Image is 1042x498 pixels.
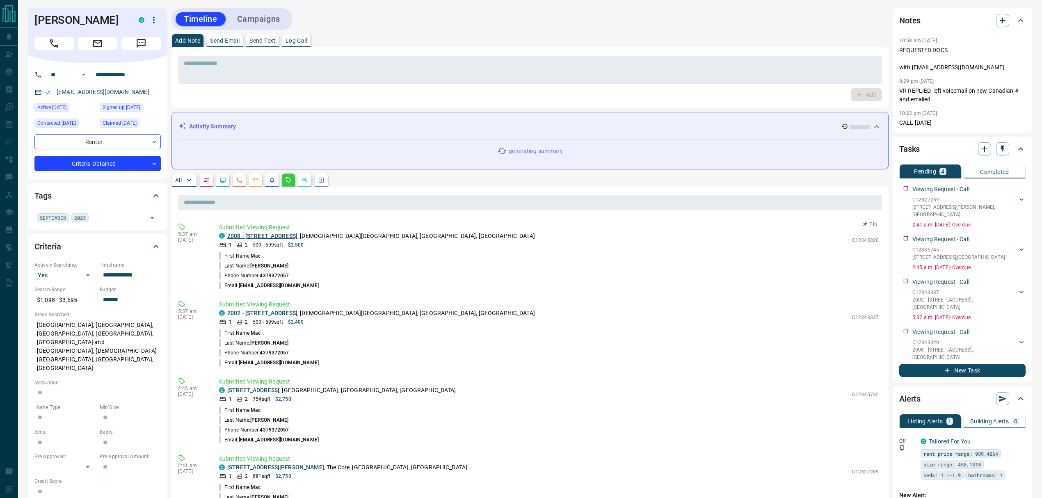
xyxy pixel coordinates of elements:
[858,221,882,228] button: Pin
[219,223,879,232] p: Submitted Viewing Request
[189,122,236,131] p: Activity Summary
[146,212,158,224] button: Open
[899,392,921,405] h2: Alerts
[57,89,149,95] a: [EMAIL_ADDRESS][DOMAIN_NAME]
[912,244,1026,263] div: C12335745[STREET_ADDRESS],[GEOGRAPHIC_DATA]
[219,262,289,270] p: Last Name:
[178,386,207,391] p: 2:45 am
[912,196,1017,203] p: C12327269
[175,38,200,43] p: Add Note
[914,169,936,174] p: Pending
[899,14,921,27] h2: Notes
[912,314,1026,321] p: 5:37 a.m. [DATE] - Overdue
[941,169,944,174] p: 4
[929,438,971,445] a: Tailored For You
[239,360,319,366] span: [EMAIL_ADDRESS][DOMAIN_NAME]
[253,395,270,403] p: 754 sqft
[219,349,289,356] p: Phone Number:
[260,427,289,433] span: 4379372057
[139,17,144,23] div: condos.ca
[275,395,291,403] p: $2,750
[912,346,1017,361] p: 2008 - [STREET_ADDRESS] , [GEOGRAPHIC_DATA]
[250,263,288,269] span: [PERSON_NAME]
[253,241,283,249] p: 500 - 599 sqft
[912,287,1026,313] div: C123433372002 - [STREET_ADDRESS],[GEOGRAPHIC_DATA]
[37,103,66,112] span: Active [DATE]
[912,289,1017,296] p: C12343337
[40,214,66,222] span: SEPTEMBER
[253,473,270,480] p: 681 sqft
[912,328,969,336] p: Viewing Request - Call
[210,38,240,43] p: Send Email
[899,119,1026,127] p: CALL [DATE]
[923,471,961,479] span: beds: 1.1-1.9
[34,240,61,253] h2: Criteria
[899,110,937,116] p: 10:23 pm [DATE]
[34,379,161,386] p: Motivation:
[34,14,126,27] h1: [PERSON_NAME]
[852,391,879,398] p: C12335745
[288,318,304,326] p: $2,400
[178,231,207,237] p: 5:37 am
[219,177,226,183] svg: Lead Browsing Activity
[912,264,1026,271] p: 2:45 a.m. [DATE] - Overdue
[219,329,261,337] p: First Name:
[318,177,324,183] svg: Agent Actions
[912,337,1026,363] div: C123433202008 - [STREET_ADDRESS],[GEOGRAPHIC_DATA]
[1014,418,1017,424] p: 0
[229,241,232,249] p: 1
[34,261,96,269] p: Actively Searching:
[245,241,248,249] p: 2
[34,318,161,375] p: [GEOGRAPHIC_DATA], [GEOGRAPHIC_DATA], [GEOGRAPHIC_DATA], [GEOGRAPHIC_DATA], [GEOGRAPHIC_DATA] and...
[852,468,879,475] p: C12327269
[219,377,879,386] p: Submitted Viewing Request
[968,471,1003,479] span: bathrooms: 1
[219,310,225,316] div: condos.ca
[980,169,1009,175] p: Completed
[100,453,161,460] p: Pre-Approval Amount:
[260,273,289,279] span: 4379372057
[251,407,260,413] span: Mac
[219,282,319,289] p: Email:
[34,286,96,293] p: Search Range:
[100,428,161,436] p: Baths:
[948,418,951,424] p: 1
[219,387,225,393] div: condos.ca
[912,185,969,194] p: Viewing Request - Call
[45,89,51,95] svg: Email Verified
[219,272,289,279] p: Phone Number:
[239,437,319,443] span: [EMAIL_ADDRESS][DOMAIN_NAME]
[250,417,288,423] span: [PERSON_NAME]
[288,241,304,249] p: $2,500
[260,350,289,356] span: 4379372057
[176,12,226,26] button: Timeline
[253,318,283,326] p: 500 - 599 sqft
[899,142,920,155] h2: Tasks
[912,221,1026,228] p: 2:41 a.m. [DATE] - Overdue
[251,253,260,259] span: Mac
[899,11,1026,30] div: Notes
[227,387,279,393] a: [STREET_ADDRESS]
[34,134,161,149] div: Renter
[912,235,969,244] p: Viewing Request - Call
[34,37,74,50] span: Call
[912,194,1026,220] div: C12327269[STREET_ADDRESS][PERSON_NAME],[GEOGRAPHIC_DATA]
[219,426,289,434] p: Phone Number:
[509,147,562,155] p: generating summary
[178,237,207,243] p: [DATE]
[269,177,275,183] svg: Listing Alerts
[236,177,242,183] svg: Calls
[34,428,96,436] p: Beds:
[912,203,1017,218] p: [STREET_ADDRESS][PERSON_NAME] , [GEOGRAPHIC_DATA]
[286,38,307,43] p: Log Call
[227,463,467,472] p: , The Core, [GEOGRAPHIC_DATA], [GEOGRAPHIC_DATA]
[178,463,207,468] p: 2:41 am
[34,119,96,130] div: Tue Aug 05 2025
[912,278,969,286] p: Viewing Request - Call
[219,416,289,424] p: Last Name:
[37,119,76,127] span: Contacted [DATE]
[227,386,456,395] p: , [GEOGRAPHIC_DATA], [GEOGRAPHIC_DATA], [GEOGRAPHIC_DATA]
[251,330,260,336] span: Mac
[923,460,981,468] span: size range: 450,1318
[229,395,232,403] p: 1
